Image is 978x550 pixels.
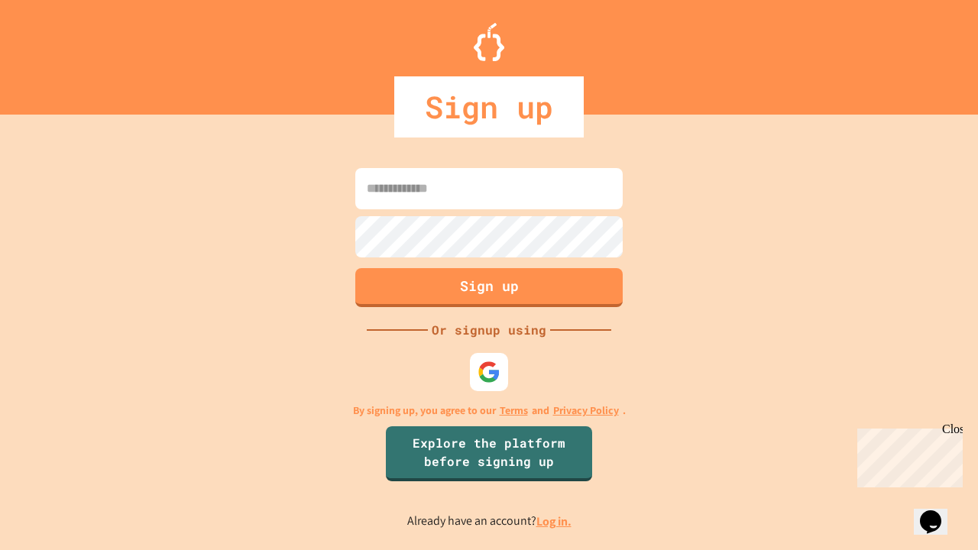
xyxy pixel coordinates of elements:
[394,76,584,137] div: Sign up
[407,512,572,531] p: Already have an account?
[914,489,963,535] iframe: chat widget
[353,403,626,419] p: By signing up, you agree to our and .
[386,426,592,481] a: Explore the platform before signing up
[478,361,500,383] img: google-icon.svg
[553,403,619,419] a: Privacy Policy
[851,422,963,487] iframe: chat widget
[500,403,528,419] a: Terms
[536,513,572,529] a: Log in.
[474,23,504,61] img: Logo.svg
[355,268,623,307] button: Sign up
[428,321,550,339] div: Or signup using
[6,6,105,97] div: Chat with us now!Close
